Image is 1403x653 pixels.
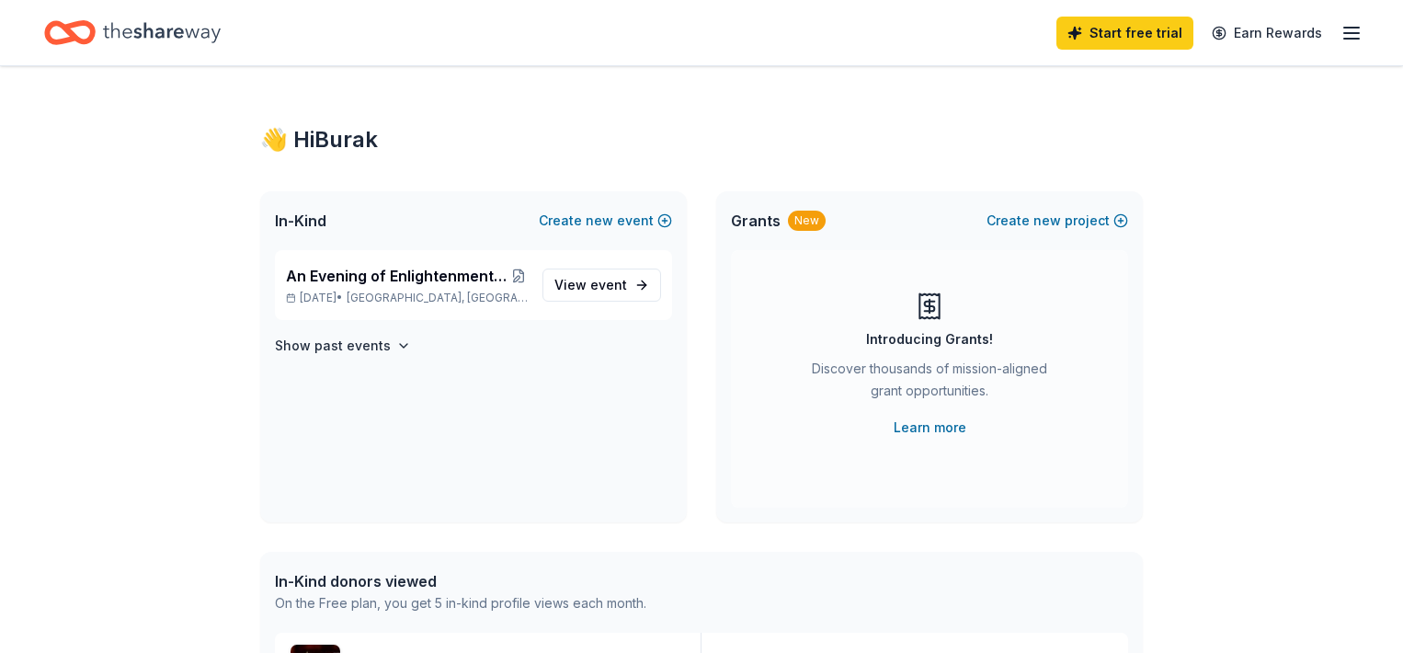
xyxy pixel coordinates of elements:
[788,211,826,231] div: New
[866,328,993,350] div: Introducing Grants!
[586,210,613,232] span: new
[275,335,411,357] button: Show past events
[1201,17,1333,50] a: Earn Rewards
[275,592,646,614] div: On the Free plan, you get 5 in-kind profile views each month.
[347,291,528,305] span: [GEOGRAPHIC_DATA], [GEOGRAPHIC_DATA]
[539,210,672,232] button: Createnewevent
[987,210,1128,232] button: Createnewproject
[275,335,391,357] h4: Show past events
[590,277,627,292] span: event
[542,269,661,302] a: View event
[1056,17,1193,50] a: Start free trial
[275,210,326,232] span: In-Kind
[44,11,221,54] a: Home
[275,570,646,592] div: In-Kind donors viewed
[894,417,966,439] a: Learn more
[1033,210,1061,232] span: new
[554,274,627,296] span: View
[804,358,1055,409] div: Discover thousands of mission-aligned grant opportunities.
[731,210,781,232] span: Grants
[260,125,1143,155] div: 👋 Hi Burak
[286,265,509,287] span: An Evening of Enlightenment with [PERSON_NAME] the Medium
[286,291,528,305] p: [DATE] •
